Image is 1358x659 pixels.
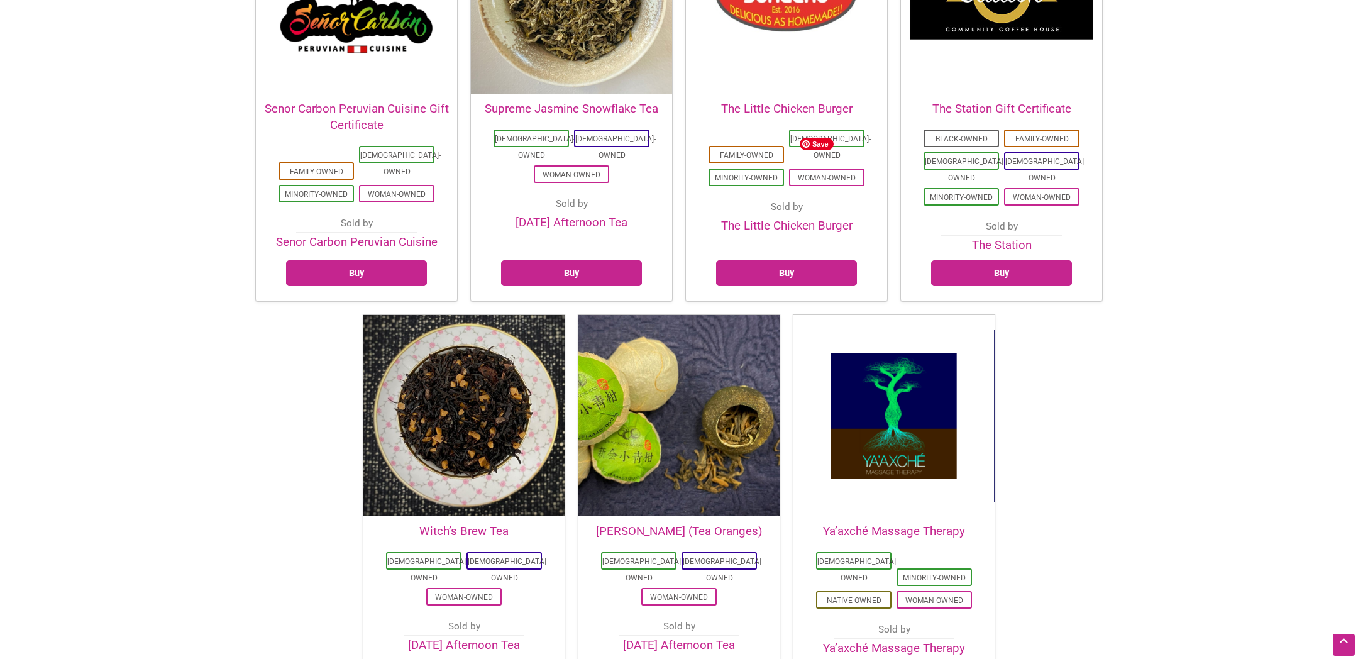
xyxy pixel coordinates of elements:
a: Select options for “Supreme Jasmine Snowflake Tea” [501,260,642,286]
a: Ya’axché Massage Therapy [793,411,995,540]
h2: Supreme Jasmine Snowflake Tea [471,101,672,117]
a: Woman-Owned [1013,193,1071,202]
span: Sold by [556,198,588,209]
img: Ya’axché Massage Therapy [793,315,995,516]
a: Select options for “The Station Gift Certificate” [931,260,1072,286]
h2: The Station Gift Certificate [901,101,1102,117]
h2: The Little Chicken Burger [686,101,887,117]
a: [DEMOGRAPHIC_DATA]-Owned [790,135,871,160]
span: Sold by [986,221,1018,232]
img: Friday Afternoon Tea Xiao Qing Gan (Tea Oranges) [578,315,780,516]
a: Woman-Owned [368,190,426,199]
a: Select options for “Senor Carbon Peruvian Cuisine Gift Certificate” [286,260,427,286]
a: Minority-Owned [285,190,348,199]
a: Minority-Owned [930,193,993,202]
a: [DATE] Afternoon Tea [408,638,520,652]
span: Save [800,138,834,150]
a: Woman-Owned [543,170,600,179]
img: Friday Afternoon Tea Witches Brew [363,315,565,516]
span: Sold by [448,621,480,632]
a: [DATE] Afternoon Tea [623,638,735,652]
a: [DEMOGRAPHIC_DATA]-Owned [387,557,468,582]
a: [DEMOGRAPHIC_DATA]-Owned [495,135,575,160]
a: The Little Chicken Burger [721,219,853,233]
h2: Ya’axché Massage Therapy [793,523,995,540]
a: Woman-Owned [650,593,708,602]
a: Black-Owned [936,135,988,143]
a: [DEMOGRAPHIC_DATA]-Owned [468,557,548,582]
a: Woman-Owned [435,593,493,602]
a: Family-Owned [290,167,343,176]
span: Sold by [341,218,373,229]
a: [PERSON_NAME] (Tea Oranges) [578,411,780,540]
a: [DEMOGRAPHIC_DATA]-Owned [602,557,683,582]
a: [DEMOGRAPHIC_DATA]-Owned [1005,157,1086,182]
a: The Station [972,238,1032,252]
a: [DEMOGRAPHIC_DATA]-Owned [360,151,441,176]
a: Woman-Owned [905,596,963,605]
a: [DEMOGRAPHIC_DATA]-Owned [925,157,1005,182]
a: Ya’axché Massage Therapy [823,641,965,655]
span: Sold by [878,624,910,635]
div: Scroll Back to Top [1333,634,1355,656]
a: Family-Owned [1015,135,1069,143]
h2: Witch’s Brew Tea [363,523,565,540]
a: Select options for “The Little Chicken Burger” [716,260,857,286]
a: Senor Carbon Peruvian Cuisine [276,235,438,249]
a: Native-Owned [827,596,881,605]
a: [DATE] Afternoon Tea [516,216,627,230]
h2: [PERSON_NAME] (Tea Oranges) [578,523,780,540]
a: [DEMOGRAPHIC_DATA]-Owned [817,557,898,582]
a: [DEMOGRAPHIC_DATA]-Owned [683,557,763,582]
a: [DEMOGRAPHIC_DATA]-Owned [575,135,656,160]
span: Sold by [771,201,803,213]
a: Family-Owned [720,151,773,160]
h2: Senor Carbon Peruvian Cuisine Gift Certificate [256,101,457,133]
a: Woman-Owned [798,174,856,182]
a: Minority-Owned [715,174,778,182]
a: Minority-Owned [903,573,966,582]
span: Sold by [663,621,695,632]
a: Witch’s Brew Tea [363,411,565,540]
